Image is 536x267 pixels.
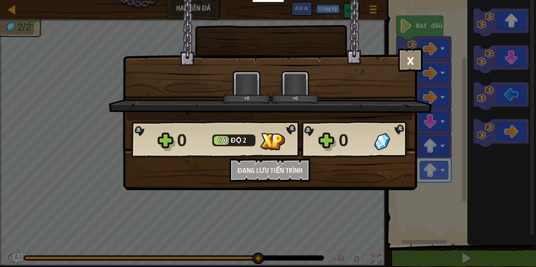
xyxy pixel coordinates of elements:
div: +0 [224,95,269,101]
div: 0 [177,128,208,153]
img: Ngọc nhận được [374,133,390,150]
span: 2 [243,135,246,145]
img: XP nhận được [260,133,285,150]
div: 0 [339,128,369,153]
div: +0 [273,95,317,101]
button: × [398,48,423,72]
span: Cấp độ [218,135,243,145]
